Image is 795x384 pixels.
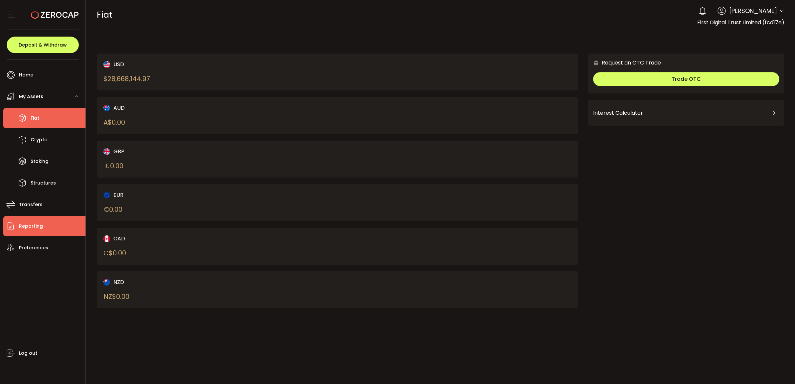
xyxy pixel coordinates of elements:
[103,147,314,156] div: GBP
[103,117,125,127] div: A$ 0.00
[103,105,110,111] img: aud_portfolio.svg
[103,235,110,242] img: cad_portfolio.svg
[103,60,314,68] div: USD
[729,6,777,15] span: [PERSON_NAME]
[19,92,43,101] span: My Assets
[103,161,123,171] div: ￡ 0.00
[19,70,33,80] span: Home
[762,352,795,384] iframe: Chat Widget
[7,37,79,53] button: Deposit & Withdraw
[31,157,49,166] span: Staking
[103,279,110,286] img: nzd_portfolio.svg
[103,104,314,112] div: AUD
[19,243,48,253] span: Preferences
[103,248,126,258] div: C$ 0.00
[31,113,39,123] span: Fiat
[103,278,314,286] div: NZD
[103,191,314,199] div: EUR
[19,221,43,231] span: Reporting
[103,148,110,155] img: gbp_portfolio.svg
[593,105,779,121] div: Interest Calculator
[103,204,122,214] div: € 0.00
[103,74,150,84] div: $ 28,668,144.97
[103,61,110,68] img: usd_portfolio.svg
[19,348,37,358] span: Log out
[588,59,661,67] div: Request an OTC Trade
[97,9,112,21] span: Fiat
[31,135,48,145] span: Crypto
[593,72,779,86] button: Trade OTC
[672,75,701,83] span: Trade OTC
[19,43,67,47] span: Deposit & Withdraw
[103,234,314,243] div: CAD
[31,178,56,188] span: Structures
[697,19,784,26] span: First Digital Trust Limited (fcd17e)
[19,200,43,209] span: Transfers
[593,60,599,66] img: 6nGpN7MZ9FLuBP83NiajKbTRY4UzlzQtBKtCrLLspmCkSvCZHBKvY3NxgQaT5JnOQREvtQ257bXeeSTueZfAPizblJ+Fe8JwA...
[103,192,110,198] img: eur_portfolio.svg
[103,292,129,302] div: NZ$ 0.00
